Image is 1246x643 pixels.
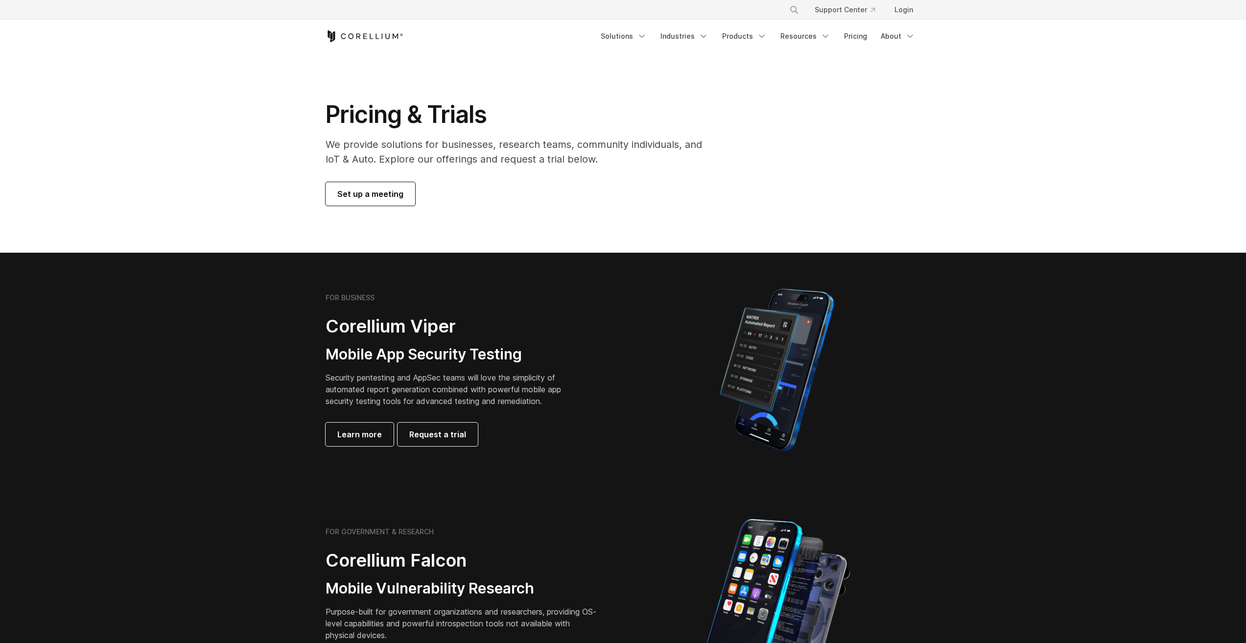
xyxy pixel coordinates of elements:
[716,27,773,45] a: Products
[326,137,716,167] p: We provide solutions for businesses, research teams, community individuals, and IoT & Auto. Explo...
[838,27,873,45] a: Pricing
[398,423,478,446] a: Request a trial
[703,284,850,455] img: Corellium MATRIX automated report on iPhone showing app vulnerability test results across securit...
[337,188,403,200] span: Set up a meeting
[326,293,375,302] h6: FOR BUSINESS
[326,100,716,129] h1: Pricing & Trials
[326,372,576,407] p: Security pentesting and AppSec teams will love the simplicity of automated report generation comb...
[409,429,466,440] span: Request a trial
[785,1,803,19] button: Search
[655,27,714,45] a: Industries
[337,429,382,440] span: Learn more
[326,527,434,536] h6: FOR GOVERNMENT & RESEARCH
[326,182,415,206] a: Set up a meeting
[326,606,600,641] p: Purpose-built for government organizations and researchers, providing OS-level capabilities and p...
[887,1,921,19] a: Login
[326,30,403,42] a: Corellium Home
[595,27,653,45] a: Solutions
[326,315,576,337] h2: Corellium Viper
[777,1,921,19] div: Navigation Menu
[326,579,600,598] h3: Mobile Vulnerability Research
[807,1,883,19] a: Support Center
[595,27,921,45] div: Navigation Menu
[326,345,576,364] h3: Mobile App Security Testing
[326,549,600,572] h2: Corellium Falcon
[775,27,836,45] a: Resources
[326,423,394,446] a: Learn more
[875,27,921,45] a: About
